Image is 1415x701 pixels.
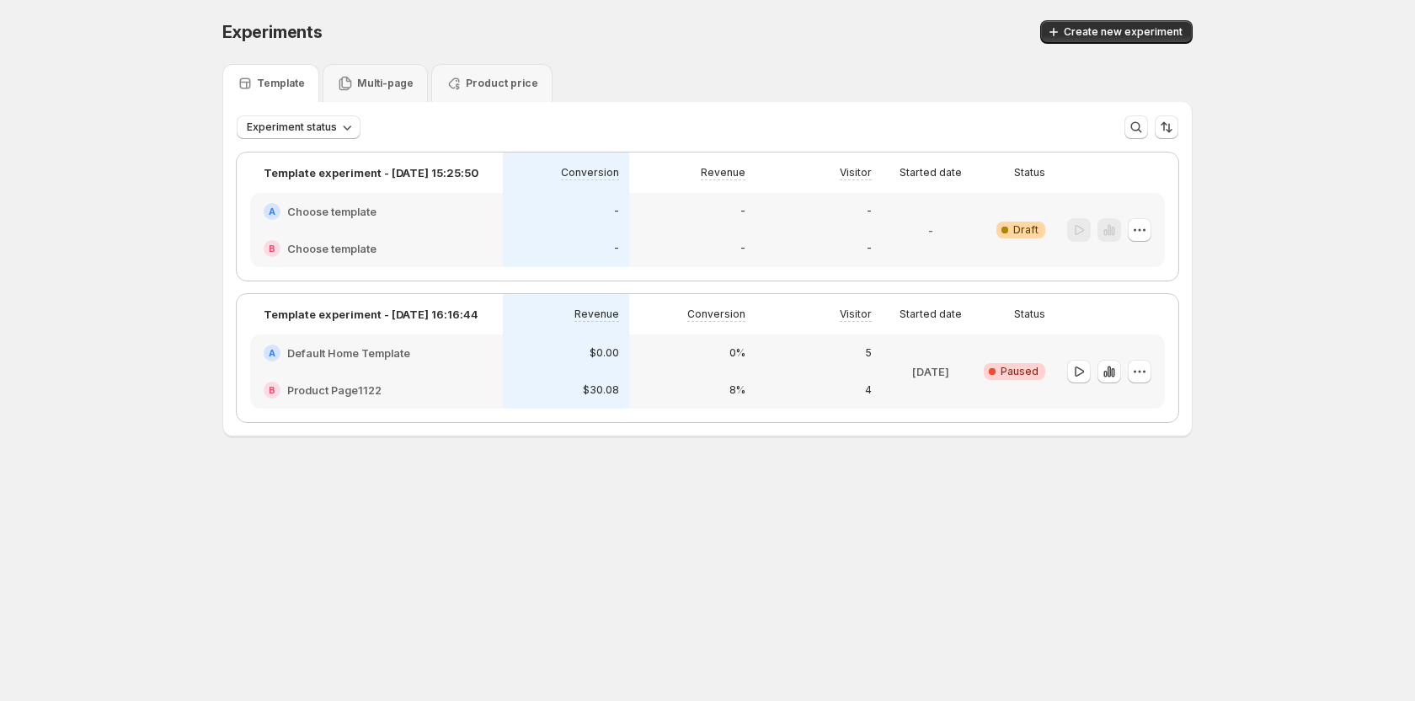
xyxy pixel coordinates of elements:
h2: A [269,348,275,358]
h2: Product Page1122 [287,382,382,399]
p: 5 [865,346,872,360]
p: - [928,222,933,238]
p: Started date [900,166,962,179]
h2: B [269,385,275,395]
p: $0.00 [590,346,619,360]
span: Create new experiment [1064,25,1183,39]
button: Create new experiment [1040,20,1193,44]
span: Experiments [222,22,323,42]
p: Status [1014,166,1045,179]
button: Experiment status [237,115,360,139]
p: Revenue [574,308,619,321]
h2: A [269,206,275,217]
p: 4 [865,383,872,397]
h2: Choose template [287,203,376,220]
p: - [740,205,745,218]
p: Template experiment - [DATE] 15:25:50 [264,164,478,181]
span: Draft [1013,223,1039,237]
span: Paused [1001,365,1039,378]
button: Sort the results [1155,115,1178,139]
p: [DATE] [912,363,949,380]
p: Multi-page [357,77,414,90]
p: Started date [900,308,962,321]
p: Status [1014,308,1045,321]
p: Conversion [561,166,619,179]
p: 0% [729,346,745,360]
p: 8% [729,383,745,397]
p: $30.08 [583,383,619,397]
p: - [614,242,619,255]
p: Template [257,77,305,90]
p: Revenue [701,166,745,179]
h2: Default Home Template [287,345,410,361]
span: Experiment status [247,120,337,134]
p: Visitor [840,308,872,321]
p: Product price [466,77,538,90]
h2: B [269,243,275,254]
p: Visitor [840,166,872,179]
p: - [867,242,872,255]
p: - [740,242,745,255]
p: Conversion [687,308,745,321]
p: - [867,205,872,218]
p: Template experiment - [DATE] 16:16:44 [264,306,478,323]
p: - [614,205,619,218]
h2: Choose template [287,240,376,257]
